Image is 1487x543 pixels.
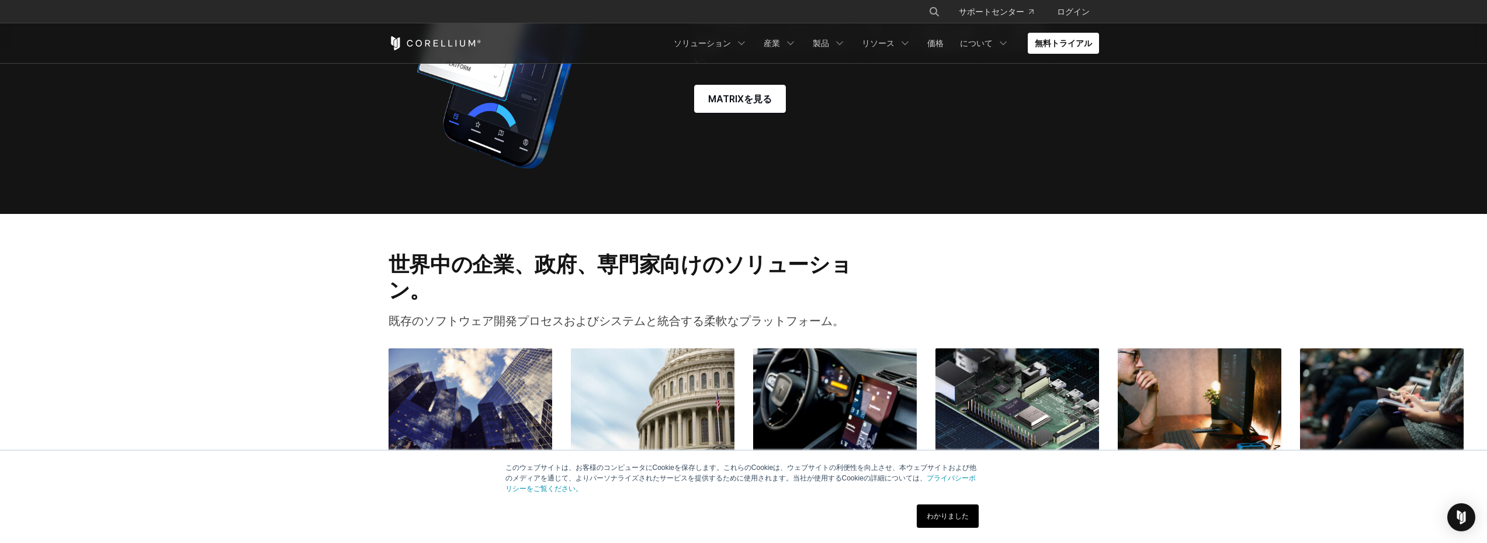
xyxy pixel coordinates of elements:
font: 既存のソフトウェア開発プロセスおよびシステムと統合する柔軟なプラットフォーム。 [389,314,844,328]
a: MATRIXを見る [694,85,786,113]
div: ナビゲーションメニュー [667,33,1099,54]
button: 検索 [924,1,945,22]
a: コレリウムホーム [389,36,481,50]
font: 製品 [813,38,829,48]
font: MATRIXを見る [708,93,772,105]
font: 世界中の企業、政府、専門家向けのソリューション。 [389,251,852,303]
div: インターコムメッセンジャーを開く [1447,503,1475,531]
font: について [960,38,993,48]
img: ハードウェア [935,348,1099,450]
img: ジャーナリズム [1300,348,1464,450]
font: このウェブサイトは、お客様のコンピュータにCookieを保存します。これらのCookieは、ウェブサイトの利便性を向上させ、本ウェブサイトおよび他のメディアを通じて、よりパーソナライズされたサー... [505,464,977,482]
img: 教育 [1118,348,1281,450]
font: 無料トライアル [1035,38,1092,48]
font: 価格 [927,38,944,48]
font: ソリューション [674,38,731,48]
font: わかりました [927,512,969,520]
img: 政府 [571,348,734,450]
font: リソース [862,38,895,48]
font: MATRIX自動セキュリティテストは、ペネトレーションテストチームの作業を加速し、アプリケーションセキュリティコンプライアンスの遵守を促進します。MATRIXの詳細、サンプルセキュリティレポート... [694,11,1049,65]
div: ナビゲーションメニュー [914,1,1099,22]
font: ログイン [1057,6,1090,16]
img: 自動車 [753,348,917,450]
a: わかりました [917,504,979,528]
font: サポートセンター [959,6,1024,16]
img: 企業 [389,348,552,450]
font: 産業 [764,38,780,48]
